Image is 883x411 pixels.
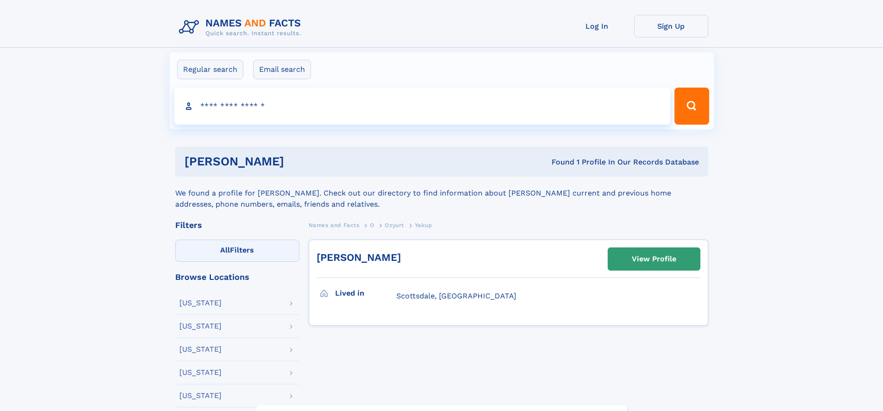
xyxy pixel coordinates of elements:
[632,248,676,270] div: View Profile
[317,252,401,263] a: [PERSON_NAME]
[175,273,299,281] div: Browse Locations
[220,246,230,254] span: All
[253,60,311,79] label: Email search
[418,157,699,167] div: Found 1 Profile In Our Records Database
[370,222,375,228] span: O
[175,221,299,229] div: Filters
[385,219,404,231] a: Ozyurt
[184,156,418,167] h1: [PERSON_NAME]
[179,369,222,376] div: [US_STATE]
[560,15,634,38] a: Log In
[179,346,222,353] div: [US_STATE]
[608,248,700,270] a: View Profile
[370,219,375,231] a: O
[385,222,404,228] span: Ozyurt
[179,299,222,307] div: [US_STATE]
[174,88,671,125] input: search input
[175,177,708,210] div: We found a profile for [PERSON_NAME]. Check out our directory to find information about [PERSON_N...
[396,291,516,300] span: Scottsdale, [GEOGRAPHIC_DATA]
[309,219,360,231] a: Names and Facts
[179,322,222,330] div: [US_STATE]
[335,285,396,301] h3: Lived in
[179,392,222,399] div: [US_STATE]
[415,222,432,228] span: Yakup
[177,60,243,79] label: Regular search
[175,240,299,262] label: Filters
[634,15,708,38] a: Sign Up
[175,15,309,40] img: Logo Names and Facts
[674,88,709,125] button: Search Button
